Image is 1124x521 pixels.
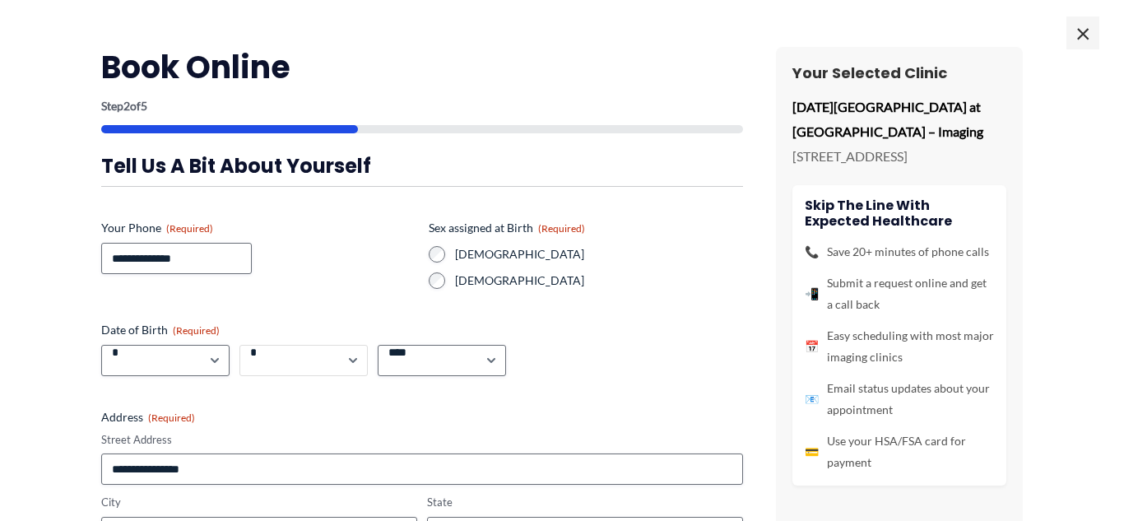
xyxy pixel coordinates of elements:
label: Street Address [101,432,743,448]
label: [DEMOGRAPHIC_DATA] [455,272,743,289]
span: 5 [141,99,147,113]
legend: Date of Birth [101,322,220,338]
span: (Required) [538,222,585,235]
li: Submit a request online and get a call back [805,272,994,315]
li: Use your HSA/FSA card for payment [805,430,994,473]
h4: Skip the line with Expected Healthcare [805,198,994,229]
span: 2 [123,99,130,113]
span: 💳 [805,441,819,463]
label: Your Phone [101,220,416,236]
li: Email status updates about your appointment [805,378,994,421]
p: Step of [101,100,743,112]
h3: Tell us a bit about yourself [101,153,743,179]
span: 📅 [805,336,819,357]
label: State [427,495,743,510]
h3: Your Selected Clinic [792,63,1006,82]
li: Save 20+ minutes of phone calls [805,241,994,263]
span: × [1066,16,1099,49]
span: 📞 [805,241,819,263]
p: [DATE][GEOGRAPHIC_DATA] at [GEOGRAPHIC_DATA] – Imaging [792,95,1006,143]
p: [STREET_ADDRESS] [792,144,1006,169]
li: Easy scheduling with most major imaging clinics [805,325,994,368]
label: [DEMOGRAPHIC_DATA] [455,246,743,263]
span: 📲 [805,283,819,305]
h2: Book Online [101,47,743,87]
span: (Required) [173,324,220,337]
legend: Sex assigned at Birth [429,220,585,236]
label: City [101,495,417,510]
span: (Required) [148,412,195,424]
legend: Address [101,409,195,426]
span: 📧 [805,388,819,410]
span: (Required) [166,222,213,235]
